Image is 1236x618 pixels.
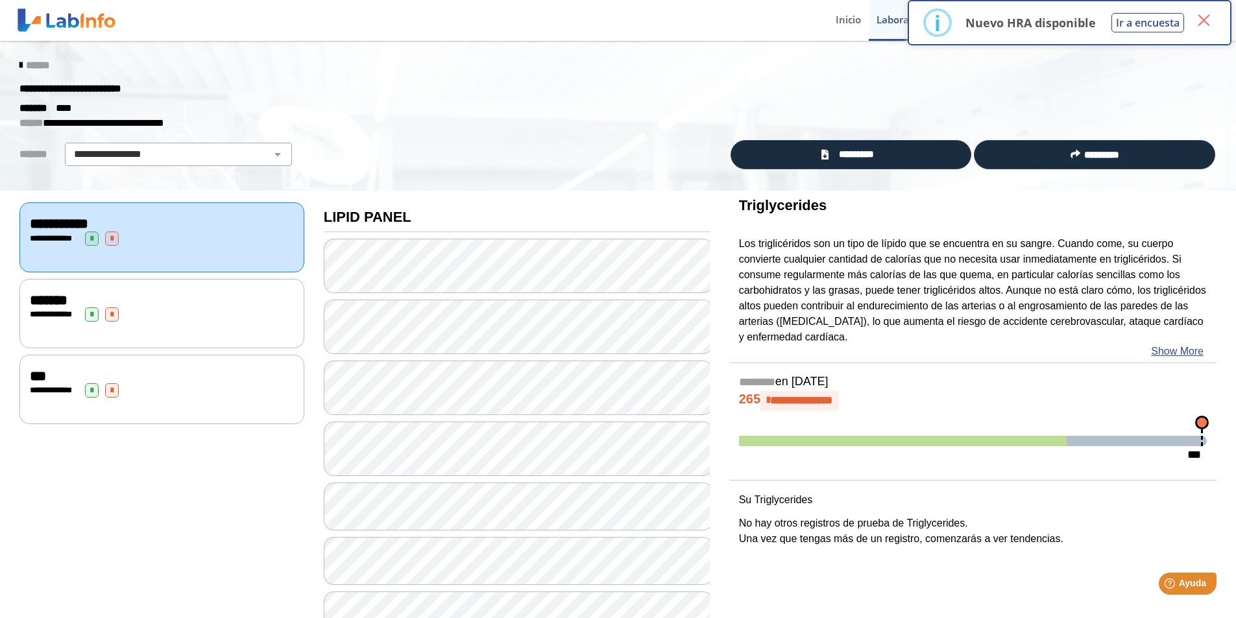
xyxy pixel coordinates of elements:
p: Los triglicéridos son un tipo de lípido que se encuentra en su sangre. Cuando come, su cuerpo con... [739,236,1207,344]
div: i [934,11,941,34]
p: Su Triglycerides [739,492,1207,508]
p: Nuevo HRA disponible [965,15,1096,30]
iframe: Help widget launcher [1121,567,1222,604]
a: Show More [1151,344,1204,359]
p: No hay otros registros de prueba de Triglycerides. Una vez que tengas más de un registro, comenza... [739,516,1207,547]
button: Ir a encuesta [1111,13,1184,32]
button: Close this dialog [1192,8,1215,32]
b: LIPID PANEL [324,209,411,225]
h5: en [DATE] [739,375,1207,390]
b: Triglycerides [739,197,827,213]
h4: 265 [739,391,1207,410]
